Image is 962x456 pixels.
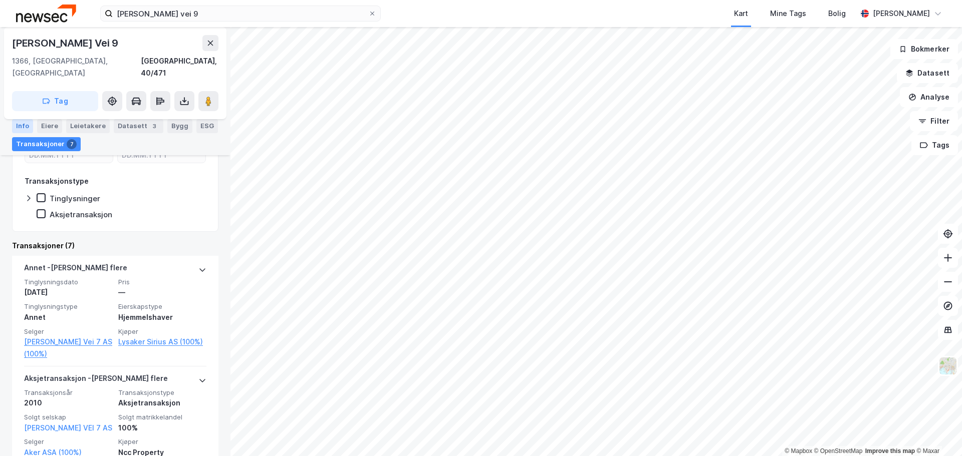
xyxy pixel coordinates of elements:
div: Leietakere [66,119,110,133]
a: [PERSON_NAME] Vei 7 AS (100%) [24,336,112,360]
span: Tinglysningsdato [24,278,112,286]
span: Transaksjonsår [24,388,112,397]
div: Transaksjoner [12,137,81,151]
div: Aksjetransaksjon [50,210,112,219]
input: Søk på adresse, matrikkel, gårdeiere, leietakere eller personer [113,6,368,21]
div: Datasett [114,119,163,133]
div: Bolig [828,8,846,20]
div: Aksjetransaksjon [118,397,206,409]
div: Tinglysninger [50,194,100,203]
img: newsec-logo.f6e21ccffca1b3a03d2d.png [16,5,76,22]
button: Bokmerker [890,39,958,59]
div: Eiere [37,119,62,133]
a: Lysaker Sirius AS (100%) [118,336,206,348]
a: Mapbox [785,447,812,454]
div: Hjemmelshaver [118,311,206,323]
div: ESG [196,119,218,133]
span: Pris [118,278,206,286]
span: Transaksjonstype [118,388,206,397]
span: Solgt matrikkelandel [118,413,206,421]
div: [PERSON_NAME] [873,8,930,20]
div: [DATE] [24,286,112,298]
iframe: Chat Widget [912,408,962,456]
div: Mine Tags [770,8,806,20]
div: Annet - [PERSON_NAME] flere [24,262,127,278]
div: 2010 [24,397,112,409]
div: Annet [24,311,112,323]
span: Solgt selskap [24,413,112,421]
span: Eierskapstype [118,302,206,311]
button: Filter [910,111,958,131]
div: 3 [149,121,159,131]
div: Kart [734,8,748,20]
div: [PERSON_NAME] Vei 9 [12,35,120,51]
div: Transaksjonstype [25,175,89,187]
span: Tinglysningstype [24,302,112,311]
span: Kjøper [118,437,206,446]
a: OpenStreetMap [814,447,863,454]
div: Aksjetransaksjon - [PERSON_NAME] flere [24,372,168,388]
img: Z [938,356,957,375]
span: Selger [24,437,112,446]
button: Datasett [897,63,958,83]
div: Bygg [167,119,192,133]
div: 100% [118,422,206,434]
a: Improve this map [865,447,915,454]
div: 7 [67,139,77,149]
div: — [118,286,206,298]
div: [GEOGRAPHIC_DATA], 40/471 [141,55,218,79]
button: Tag [12,91,98,111]
div: 1366, [GEOGRAPHIC_DATA], [GEOGRAPHIC_DATA] [12,55,141,79]
span: Kjøper [118,327,206,336]
div: Info [12,119,33,133]
a: [PERSON_NAME] VEI 7 AS [24,423,112,432]
div: Transaksjoner (7) [12,240,218,252]
span: Selger [24,327,112,336]
button: Analyse [900,87,958,107]
button: Tags [911,135,958,155]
